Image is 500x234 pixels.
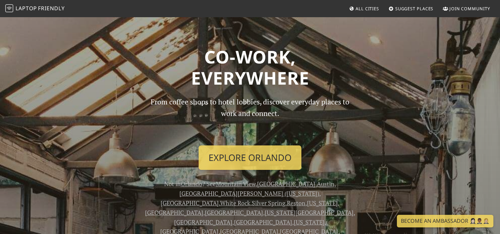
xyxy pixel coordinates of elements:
h1: Co-work, Everywhere [36,46,464,88]
a: [GEOGRAPHIC_DATA] [257,180,315,188]
a: LaptopFriendly LaptopFriendly [5,3,65,15]
a: Mountain View [216,180,255,188]
img: LaptopFriendly [5,4,13,12]
a: [US_STATE] [307,199,338,207]
a: Reston [287,199,305,207]
p: From coffee shops to hotel lobbies, discover everyday places to work and connect. [145,96,355,140]
a: [GEOGRAPHIC_DATA] [145,209,203,216]
span: All Cities [356,6,379,12]
a: Explore Orlando [199,145,301,170]
a: White Rock [220,199,250,207]
a: Orlando [181,180,202,188]
span: Laptop [16,5,37,12]
a: [US_STATE][GEOGRAPHIC_DATA] [265,209,354,216]
span: Join Community [449,6,490,12]
span: Friendly [38,5,64,12]
a: All Cities [346,3,382,15]
a: [GEOGRAPHIC_DATA] [205,209,263,216]
a: [GEOGRAPHIC_DATA] [234,218,292,226]
a: [GEOGRAPHIC_DATA][PERSON_NAME] ([US_STATE]) [179,189,319,197]
a: [US_STATE] [294,218,325,226]
span: Suggest Places [395,6,434,12]
a: Silver Spring [252,199,285,207]
a: Become an Ambassador 🤵🏻‍♀️🤵🏾‍♂️🤵🏼‍♀️ [397,215,493,227]
a: Suggest Places [386,3,436,15]
a: [GEOGRAPHIC_DATA] [161,199,219,207]
a: Join Community [440,3,493,15]
a: [GEOGRAPHIC_DATA] [174,218,232,226]
a: Austin [317,180,334,188]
